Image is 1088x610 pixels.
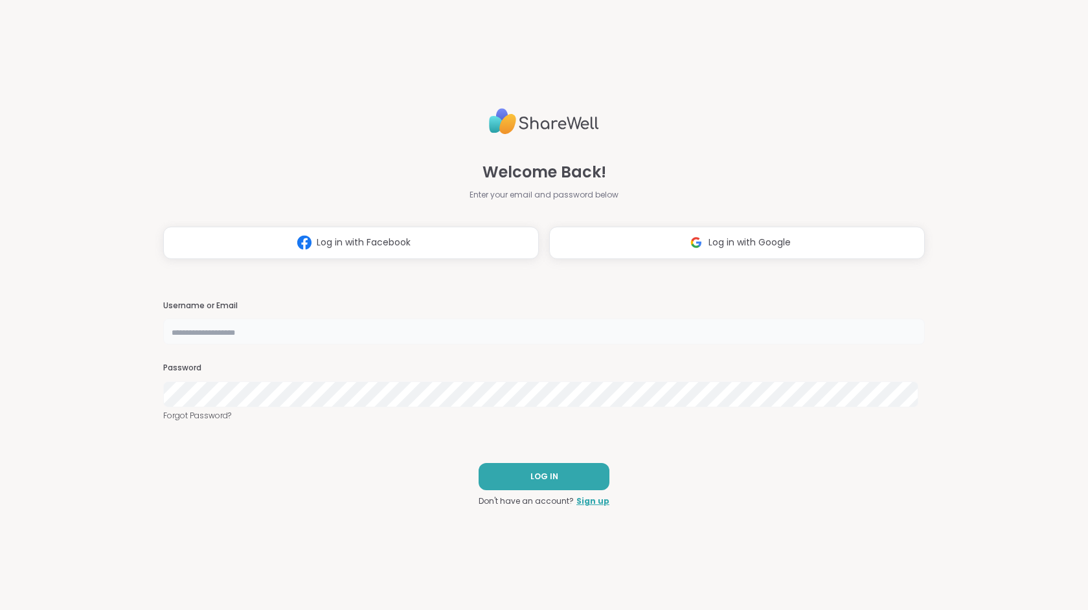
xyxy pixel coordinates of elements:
[292,231,317,254] img: ShareWell Logomark
[163,300,925,311] h3: Username or Email
[163,363,925,374] h3: Password
[530,471,558,482] span: LOG IN
[317,236,411,249] span: Log in with Facebook
[489,103,599,140] img: ShareWell Logo
[479,495,574,507] span: Don't have an account?
[163,227,539,259] button: Log in with Facebook
[470,189,618,201] span: Enter your email and password below
[576,495,609,507] a: Sign up
[479,463,609,490] button: LOG IN
[684,231,708,254] img: ShareWell Logomark
[549,227,925,259] button: Log in with Google
[163,410,925,422] a: Forgot Password?
[708,236,791,249] span: Log in with Google
[482,161,606,184] span: Welcome Back!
